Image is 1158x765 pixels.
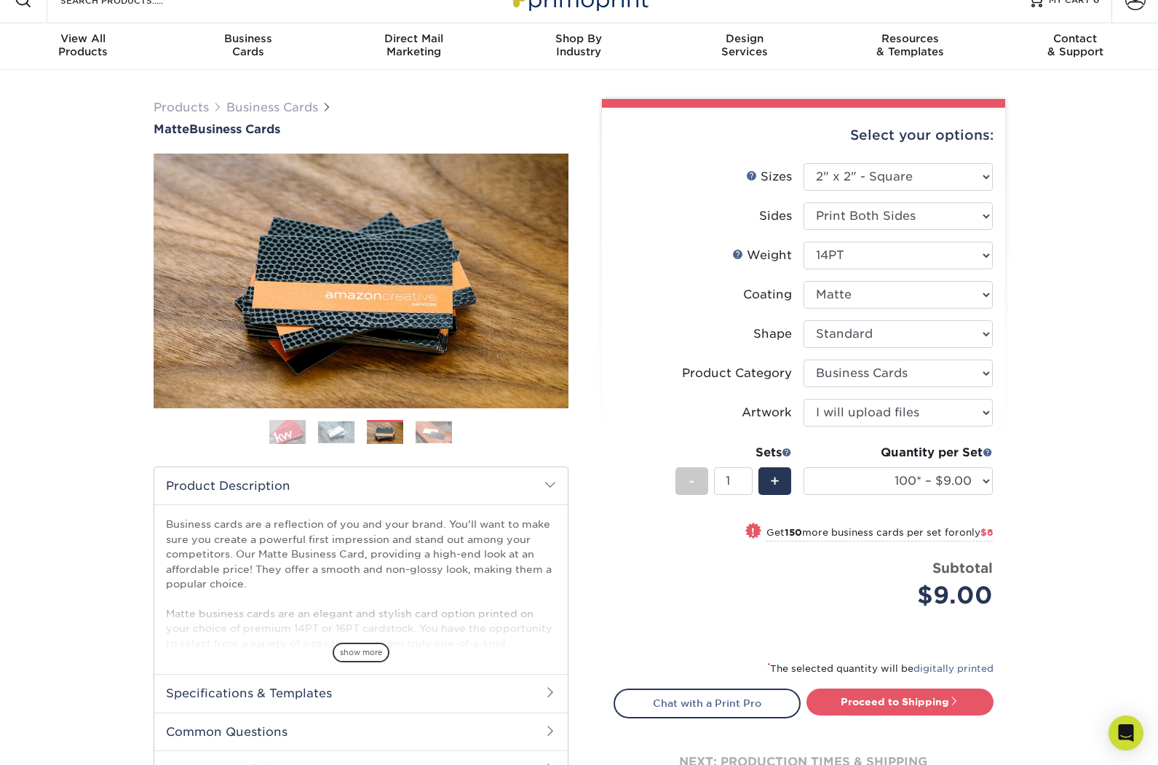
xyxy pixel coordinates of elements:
[662,32,827,45] span: Design
[496,23,662,70] a: Shop ByIndustry
[767,663,994,674] small: The selected quantity will be
[154,122,568,136] h1: Business Cards
[496,32,662,58] div: Industry
[993,23,1158,70] a: Contact& Support
[743,286,792,304] div: Coating
[154,467,568,504] h2: Product Description
[732,247,792,264] div: Weight
[1109,716,1143,750] div: Open Intercom Messenger
[154,713,568,750] h2: Common Questions
[827,32,992,45] span: Resources
[367,422,403,445] img: Business Cards 03
[614,108,994,163] div: Select your options:
[675,444,792,461] div: Sets
[165,32,330,58] div: Cards
[980,527,993,538] span: $8
[804,444,993,461] div: Quantity per Set
[932,560,993,576] strong: Subtotal
[814,578,993,613] div: $9.00
[682,365,792,382] div: Product Category
[759,207,792,225] div: Sides
[496,32,662,45] span: Shop By
[827,23,992,70] a: Resources& Templates
[331,32,496,45] span: Direct Mail
[331,23,496,70] a: Direct MailMarketing
[959,527,993,538] span: only
[806,689,994,715] a: Proceed to Shipping
[827,32,992,58] div: & Templates
[662,32,827,58] div: Services
[154,674,568,712] h2: Specifications & Templates
[416,421,452,443] img: Business Cards 04
[753,325,792,343] div: Shape
[154,122,189,136] span: Matte
[154,122,568,136] a: MatteBusiness Cards
[154,154,568,408] img: Matte 03
[746,168,792,186] div: Sizes
[331,32,496,58] div: Marketing
[742,404,792,421] div: Artwork
[614,689,801,718] a: Chat with a Print Pro
[993,32,1158,58] div: & Support
[318,421,354,443] img: Business Cards 02
[689,470,695,492] span: -
[333,643,389,662] span: show more
[165,32,330,45] span: Business
[751,524,755,539] span: !
[226,100,318,114] a: Business Cards
[993,32,1158,45] span: Contact
[913,663,994,674] a: digitally printed
[154,100,209,114] a: Products
[662,23,827,70] a: DesignServices
[269,414,306,451] img: Business Cards 01
[766,527,993,542] small: Get more business cards per set for
[165,23,330,70] a: BusinessCards
[785,527,802,538] strong: 150
[166,517,556,724] p: Business cards are a reflection of you and your brand. You'll want to make sure you create a powe...
[770,470,780,492] span: +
